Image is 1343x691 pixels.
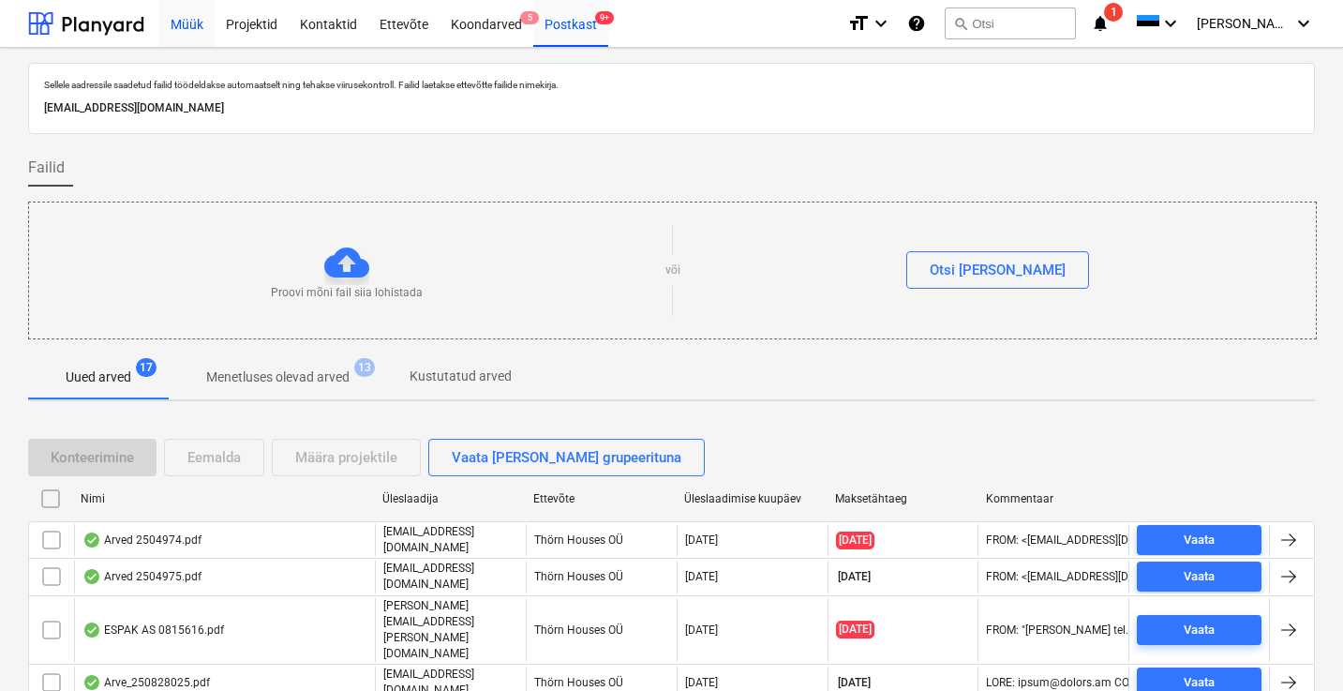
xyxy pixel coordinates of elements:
span: 17 [136,358,157,377]
i: format_size [847,12,870,35]
span: [DATE] [836,569,873,585]
div: Vaata [1184,530,1215,551]
div: ESPAK AS 0815616.pdf [82,623,224,638]
div: [DATE] [685,676,718,689]
p: [EMAIL_ADDRESS][DOMAIN_NAME] [383,524,518,556]
p: Menetluses olevad arved [206,368,350,387]
div: Andmed failist loetud [82,675,101,690]
div: Kommentaar [986,492,1122,505]
div: Vaata [1184,620,1215,641]
span: 5 [520,11,539,24]
span: [DATE] [836,532,874,549]
div: Thörn Houses OÜ [526,561,677,593]
span: search [953,16,968,31]
div: Andmed failist loetud [82,533,101,548]
button: Vaata [1137,525,1261,555]
i: notifications [1091,12,1110,35]
div: Andmed failist loetud [82,569,101,584]
div: Maksetähtaeg [835,492,971,505]
p: [EMAIL_ADDRESS][DOMAIN_NAME] [383,561,518,593]
div: Arve_250828025.pdf [82,675,210,690]
p: või [665,263,680,278]
span: 13 [354,358,375,377]
p: [EMAIL_ADDRESS][DOMAIN_NAME] [44,98,1299,118]
div: [DATE] [685,570,718,583]
button: Vaata [1137,562,1261,592]
button: Vaata [PERSON_NAME] grupeerituna [428,439,705,476]
div: Arved 2504974.pdf [82,533,201,548]
div: Otsi [PERSON_NAME] [930,258,1066,282]
button: Otsi [PERSON_NAME] [906,251,1089,289]
i: Abikeskus [907,12,926,35]
span: 1 [1104,3,1123,22]
div: Ettevõte [533,492,669,505]
span: Failid [28,157,65,179]
div: Andmed failist loetud [82,623,101,638]
i: keyboard_arrow_down [1292,12,1315,35]
button: Vaata [1137,615,1261,645]
i: keyboard_arrow_down [870,12,892,35]
div: Vaata [PERSON_NAME] grupeerituna [452,445,681,470]
button: Otsi [945,8,1076,39]
div: Arved 2504975.pdf [82,569,201,584]
span: [DATE] [836,675,873,691]
div: Thörn Houses OÜ [526,598,677,663]
p: Uued arved [66,368,131,387]
p: Kustutatud arved [410,367,512,386]
p: Sellele aadressile saadetud failid töödeldakse automaatselt ning tehakse viirusekontroll. Failid ... [44,79,1299,91]
i: keyboard_arrow_down [1159,12,1182,35]
span: [PERSON_NAME] [1197,16,1291,31]
div: Nimi [81,492,367,505]
div: Üleslaadija [382,492,518,505]
span: 9+ [595,11,614,24]
div: Thörn Houses OÜ [526,524,677,556]
div: [DATE] [685,533,718,547]
div: Proovi mõni fail siia lohistadavõiOtsi [PERSON_NAME] [28,202,1317,339]
p: [PERSON_NAME][EMAIL_ADDRESS][PERSON_NAME][DOMAIN_NAME] [383,598,518,663]
div: Üleslaadimise kuupäev [684,492,820,505]
p: Proovi mõni fail siia lohistada [271,285,423,301]
div: [DATE] [685,623,718,637]
span: [DATE] [836,621,874,638]
div: Vaata [1184,566,1215,588]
